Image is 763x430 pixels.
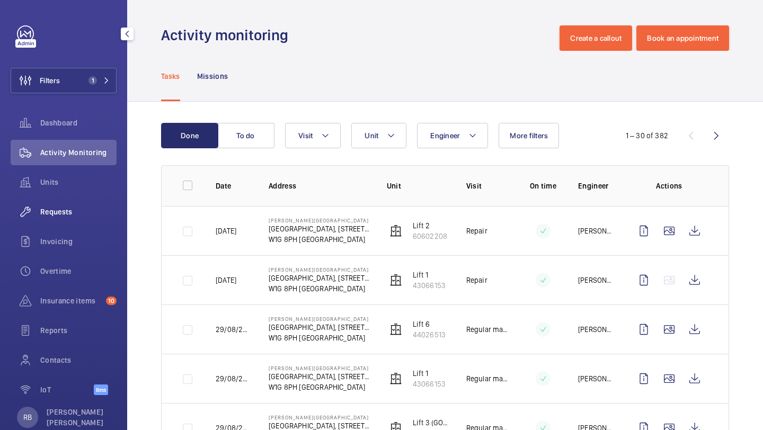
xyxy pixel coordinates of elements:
[40,118,117,128] span: Dashboard
[389,225,402,237] img: elevator.svg
[269,223,370,234] p: [GEOGRAPHIC_DATA], [STREET_ADDRESS][PERSON_NAME],
[94,384,108,395] span: Beta
[269,322,370,333] p: [GEOGRAPHIC_DATA], [STREET_ADDRESS][PERSON_NAME],
[161,25,295,45] h1: Activity monitoring
[560,25,632,51] button: Create a callout
[466,275,487,285] p: Repair
[269,217,370,223] p: [PERSON_NAME][GEOGRAPHIC_DATA]
[578,181,614,191] p: Engineer
[106,297,117,305] span: 10
[47,407,110,428] p: [PERSON_NAME] [PERSON_NAME]
[510,131,548,140] span: More filters
[578,324,614,335] p: [PERSON_NAME]
[413,368,446,379] p: Lift 1
[389,372,402,385] img: elevator.svg
[216,226,236,236] p: [DATE]
[413,280,446,291] p: 43066153
[269,316,370,322] p: [PERSON_NAME][GEOGRAPHIC_DATA]
[466,226,487,236] p: Repair
[161,71,180,82] p: Tasks
[466,181,508,191] p: Visit
[466,324,508,335] p: Regular maintenance
[269,234,370,245] p: W1G 8PH [GEOGRAPHIC_DATA]
[389,323,402,336] img: elevator.svg
[40,177,117,187] span: Units
[40,207,117,217] span: Requests
[269,283,370,294] p: W1G 8PH [GEOGRAPHIC_DATA]
[298,131,313,140] span: Visit
[631,181,707,191] p: Actions
[466,373,508,384] p: Regular maintenance
[389,274,402,286] img: elevator.svg
[413,329,446,340] p: 44026513
[417,123,488,148] button: Engineer
[11,68,117,93] button: Filters1
[216,181,252,191] p: Date
[40,266,117,276] span: Overtime
[285,123,341,148] button: Visit
[578,226,614,236] p: [PERSON_NAME]
[40,295,102,306] span: Insurance items
[40,325,117,336] span: Reports
[216,373,252,384] p: 29/08/2025
[351,123,406,148] button: Unit
[413,319,446,329] p: Lift 6
[430,131,460,140] span: Engineer
[216,324,252,335] p: 29/08/2025
[197,71,228,82] p: Missions
[161,123,218,148] button: Done
[413,379,446,389] p: 43066153
[269,371,370,382] p: [GEOGRAPHIC_DATA], [STREET_ADDRESS][PERSON_NAME],
[413,220,447,231] p: Lift 2
[216,275,236,285] p: [DATE]
[269,181,370,191] p: Address
[636,25,729,51] button: Book an appointment
[269,414,370,420] p: [PERSON_NAME][GEOGRAPHIC_DATA]
[269,333,370,343] p: W1G 8PH [GEOGRAPHIC_DATA]
[269,365,370,371] p: [PERSON_NAME][GEOGRAPHIC_DATA]
[40,147,117,158] span: Activity Monitoring
[626,130,668,141] div: 1 – 30 of 382
[217,123,274,148] button: To do
[269,382,370,392] p: W1G 8PH [GEOGRAPHIC_DATA]
[525,181,561,191] p: On time
[499,123,559,148] button: More filters
[578,275,614,285] p: [PERSON_NAME]
[40,384,94,395] span: IoT
[23,412,32,423] p: RB
[88,76,97,85] span: 1
[578,373,614,384] p: [PERSON_NAME]
[413,417,449,428] p: Lift 3 (GOODS)
[40,236,117,247] span: Invoicing
[413,231,447,241] p: 60602208
[413,270,446,280] p: Lift 1
[269,266,370,273] p: [PERSON_NAME][GEOGRAPHIC_DATA]
[269,273,370,283] p: [GEOGRAPHIC_DATA], [STREET_ADDRESS][PERSON_NAME],
[40,75,60,86] span: Filters
[365,131,378,140] span: Unit
[40,355,117,365] span: Contacts
[387,181,449,191] p: Unit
